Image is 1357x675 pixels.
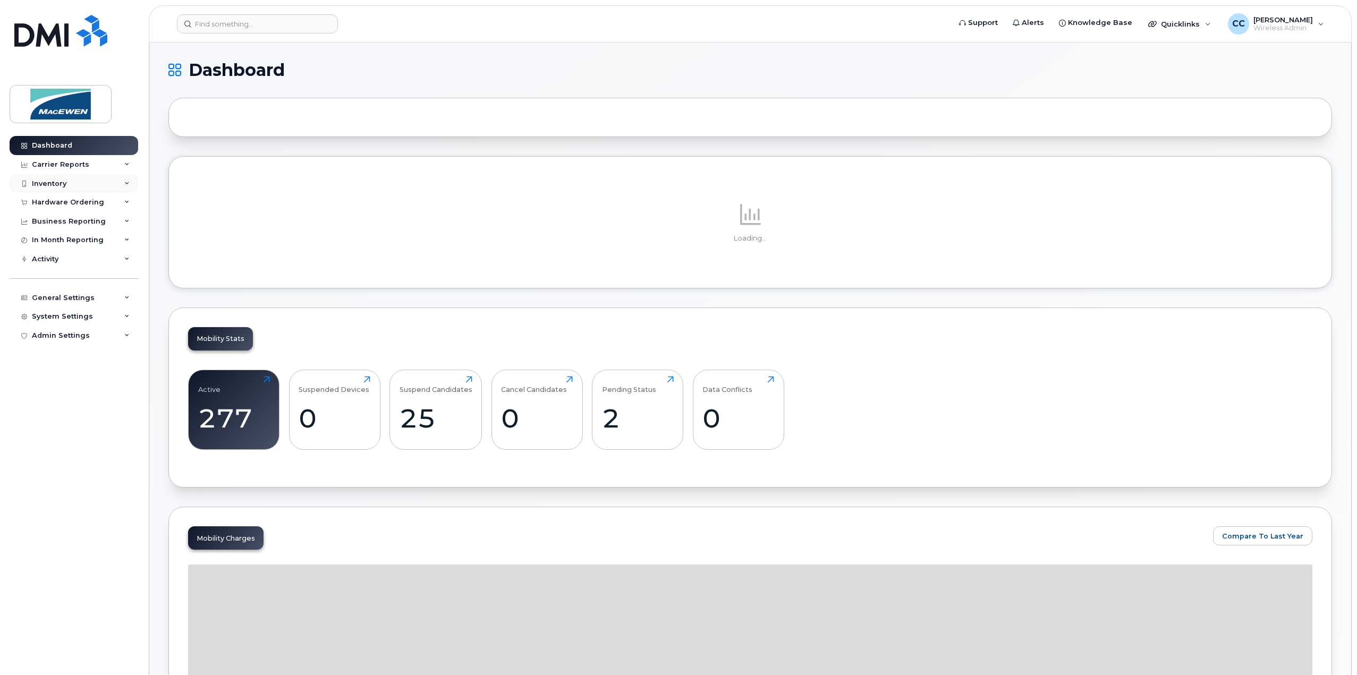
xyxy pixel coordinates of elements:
[400,403,472,434] div: 25
[299,403,370,434] div: 0
[188,234,1312,243] p: Loading...
[400,376,472,444] a: Suspend Candidates25
[702,376,752,394] div: Data Conflicts
[198,403,270,434] div: 277
[602,376,674,444] a: Pending Status2
[501,376,567,394] div: Cancel Candidates
[198,376,270,444] a: Active277
[702,376,774,444] a: Data Conflicts0
[299,376,369,394] div: Suspended Devices
[602,376,656,394] div: Pending Status
[501,403,573,434] div: 0
[501,376,573,444] a: Cancel Candidates0
[1222,531,1303,541] span: Compare To Last Year
[299,376,370,444] a: Suspended Devices0
[602,403,674,434] div: 2
[189,62,285,78] span: Dashboard
[198,376,220,394] div: Active
[1213,526,1312,545] button: Compare To Last Year
[400,376,472,394] div: Suspend Candidates
[702,403,774,434] div: 0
